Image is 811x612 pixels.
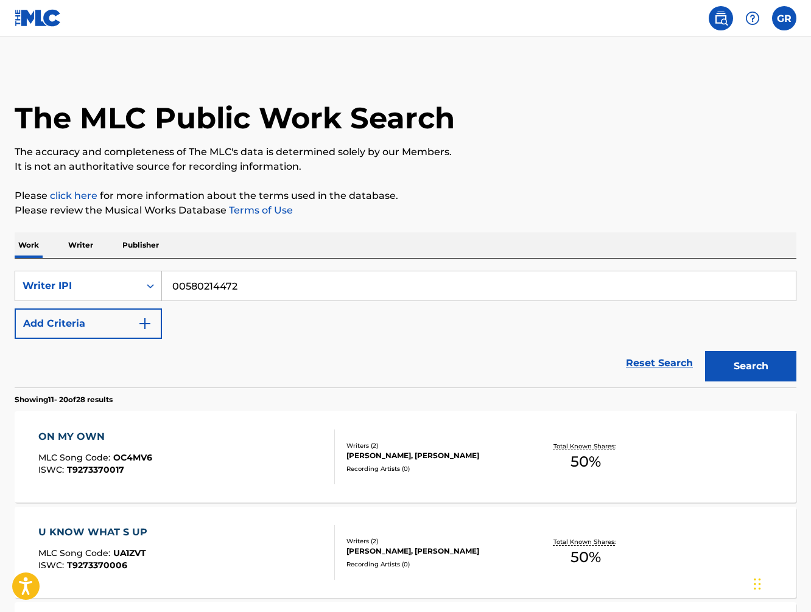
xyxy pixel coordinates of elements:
span: ISWC : [38,464,67,475]
p: Writer [65,232,97,258]
div: Recording Artists ( 0 ) [346,464,521,473]
img: search [714,11,728,26]
iframe: Chat Widget [750,554,811,612]
p: Please for more information about the terms used in the database. [15,189,796,203]
span: T9273370006 [67,560,127,571]
span: OC4MV6 [113,452,152,463]
a: click here [50,190,97,201]
div: Writers ( 2 ) [346,537,521,546]
p: The accuracy and completeness of The MLC's data is determined solely by our Members. [15,145,796,159]
p: Please review the Musical Works Database [15,203,796,218]
button: Add Criteria [15,308,162,339]
div: User Menu [772,6,796,30]
a: Public Search [709,6,733,30]
span: 50 % [571,546,601,568]
div: [PERSON_NAME], [PERSON_NAME] [346,450,521,461]
span: MLC Song Code : [38,548,113,558]
a: Terms of Use [226,204,293,216]
p: Showing 11 - 20 of 28 results [15,394,113,405]
span: T9273370017 [67,464,124,475]
p: Publisher [119,232,163,258]
a: Reset Search [620,350,699,377]
div: Drag [754,566,761,602]
div: Help [740,6,765,30]
h1: The MLC Public Work Search [15,100,455,136]
button: Search [705,351,796,381]
p: It is not an authoritative source for recording information. [15,159,796,174]
img: MLC Logo [15,9,61,27]
span: ISWC : [38,560,67,571]
div: ON MY OWN [38,429,152,444]
p: Total Known Shares: [553,442,619,451]
form: Search Form [15,271,796,388]
div: [PERSON_NAME], [PERSON_NAME] [346,546,521,557]
a: U KNOW WHAT S UPMLC Song Code:UA1ZVTISWC:T9273370006Writers (2)[PERSON_NAME], [PERSON_NAME]Record... [15,507,796,598]
img: help [745,11,760,26]
p: Work [15,232,43,258]
span: MLC Song Code : [38,452,113,463]
div: U KNOW WHAT S UP [38,525,153,540]
div: Recording Artists ( 0 ) [346,560,521,569]
div: Writers ( 2 ) [346,441,521,450]
span: UA1ZVT [113,548,146,558]
iframe: Resource Center [777,409,811,509]
p: Total Known Shares: [553,537,619,546]
a: ON MY OWNMLC Song Code:OC4MV6ISWC:T9273370017Writers (2)[PERSON_NAME], [PERSON_NAME]Recording Art... [15,411,796,502]
img: 9d2ae6d4665cec9f34b9.svg [138,316,152,331]
span: 50 % [571,451,601,473]
div: Writer IPI [23,279,132,293]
